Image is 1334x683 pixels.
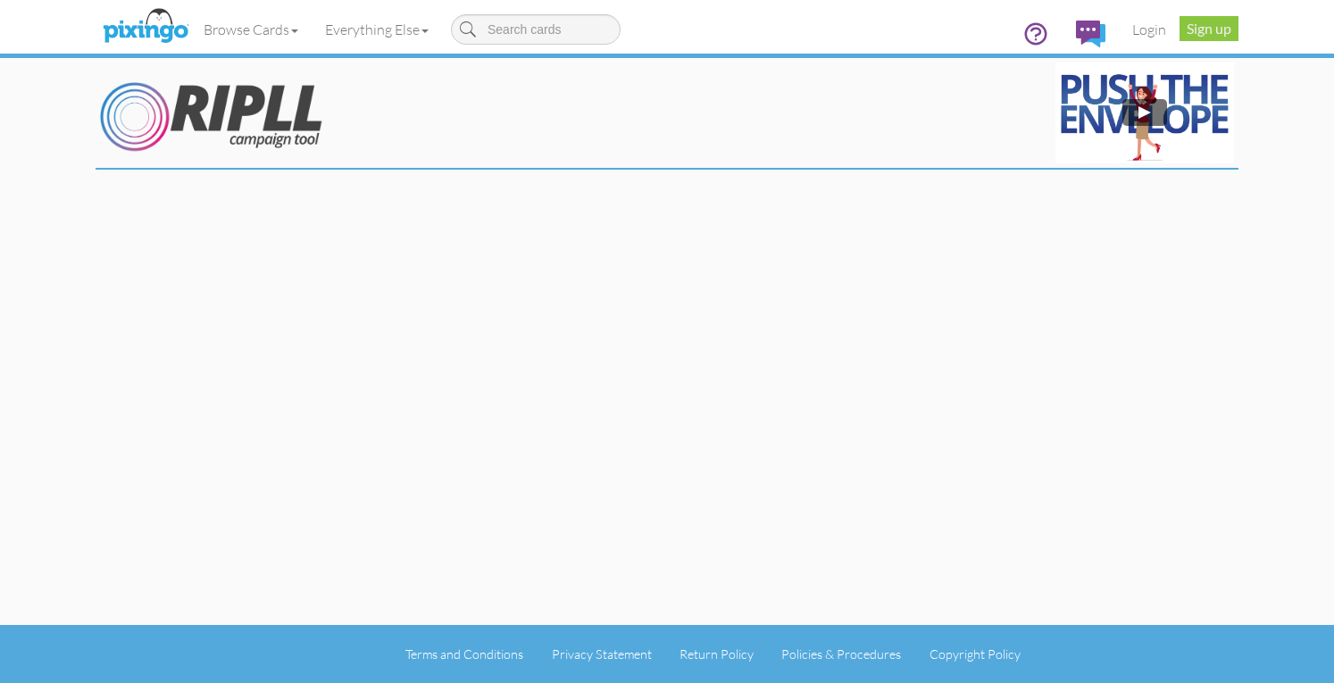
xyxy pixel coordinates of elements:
[451,14,621,45] input: Search cards
[552,646,652,662] a: Privacy Statement
[312,7,442,52] a: Everything Else
[1333,682,1334,683] iframe: Chat
[680,646,754,662] a: Return Policy
[1055,62,1234,163] img: maxresdefault.jpg
[190,7,312,52] a: Browse Cards
[1119,7,1180,52] a: Login
[781,646,901,662] a: Policies & Procedures
[1076,21,1105,47] img: comments.svg
[98,4,193,49] img: pixingo logo
[100,82,323,153] img: Ripll_Logo.png
[405,646,523,662] a: Terms and Conditions
[1180,16,1238,41] a: Sign up
[930,646,1021,662] a: Copyright Policy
